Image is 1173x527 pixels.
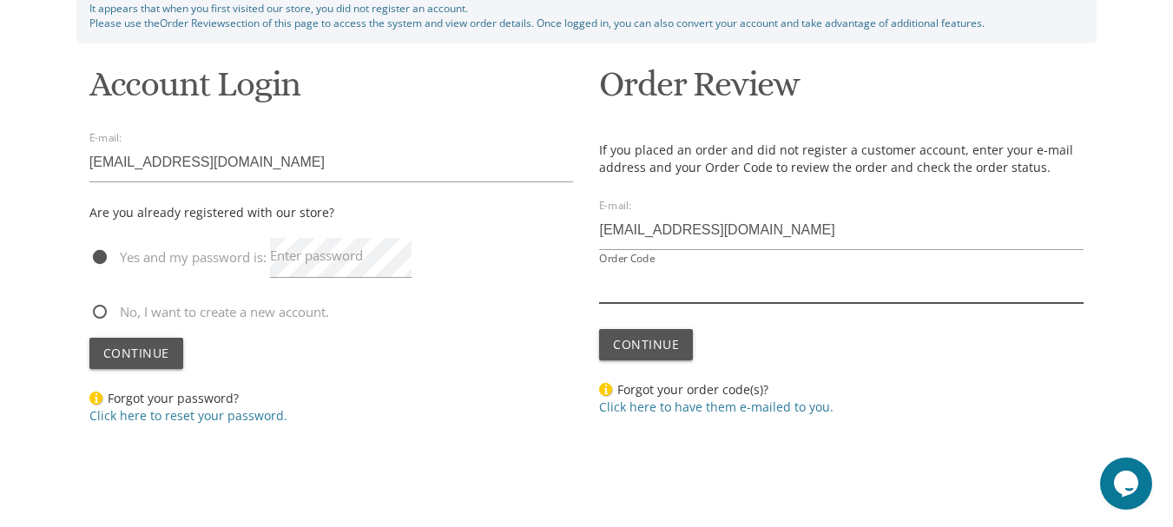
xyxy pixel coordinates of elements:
[89,390,103,405] img: Forgot your password?
[89,407,287,424] a: Click here to reset your password.
[89,390,287,424] span: Forgot your password?
[599,142,1084,176] p: If you placed an order and did not register a customer account, enter your e-mail address and you...
[89,247,267,268] span: Yes and my password is:
[613,336,679,352] span: Continue
[89,338,183,369] button: Continue
[103,345,169,361] span: Continue
[89,202,334,223] div: Are you already registered with our store?
[89,130,122,145] label: E-mail:
[599,381,613,397] img: Forgot your order code(s)?
[599,251,655,266] label: Order Code
[599,65,1084,116] h1: Order Review
[1100,458,1156,510] iframe: chat widget
[599,399,834,415] a: Click here to have them e-mailed to you.
[599,381,834,415] span: Forgot your order code(s)?
[89,65,574,116] h1: Account Login
[160,16,225,30] strong: Order Review
[599,198,632,213] label: E-mail:
[89,301,329,323] span: No, I want to create a new account.
[599,329,693,360] button: Continue
[270,247,363,265] label: Enter password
